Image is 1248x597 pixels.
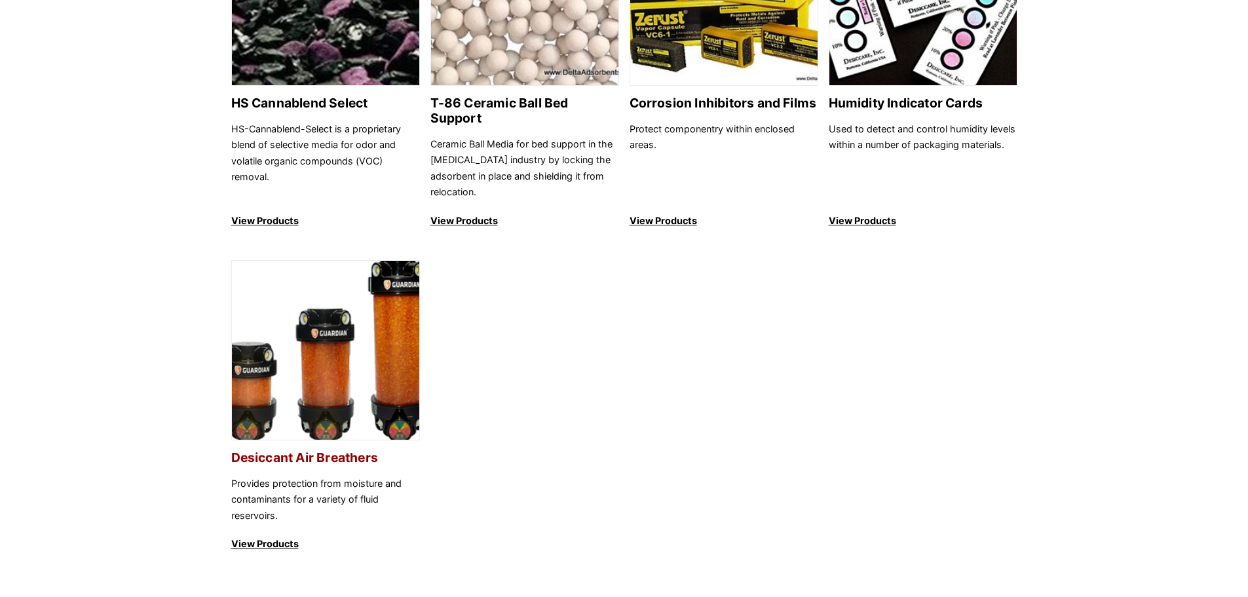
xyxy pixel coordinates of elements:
h2: Desiccant Air Breathers [231,450,420,465]
p: View Products [630,213,818,229]
h2: T-86 Ceramic Ball Bed Support [430,96,619,126]
p: HS-Cannablend-Select is a proprietary blend of selective media for odor and volatile organic comp... [231,121,420,201]
p: Protect componentry within enclosed areas. [630,121,818,201]
h2: Corrosion Inhibitors and Films [630,96,818,111]
p: Ceramic Ball Media for bed support in the [MEDICAL_DATA] industry by locking the adsorbent in pla... [430,136,619,201]
p: Provides protection from moisture and contaminants for a variety of fluid reservoirs. [231,476,420,524]
p: View Products [829,213,1017,229]
p: View Products [231,213,420,229]
p: View Products [430,213,619,229]
h2: Humidity Indicator Cards [829,96,1017,111]
p: Used to detect and control humidity levels within a number of packaging materials. [829,121,1017,201]
a: Desiccant Air Breathers Desiccant Air Breathers Provides protection from moisture and contaminant... [231,260,420,552]
img: Desiccant Air Breathers [232,261,419,441]
h2: HS Cannablend Select [231,96,420,111]
p: View Products [231,536,420,552]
